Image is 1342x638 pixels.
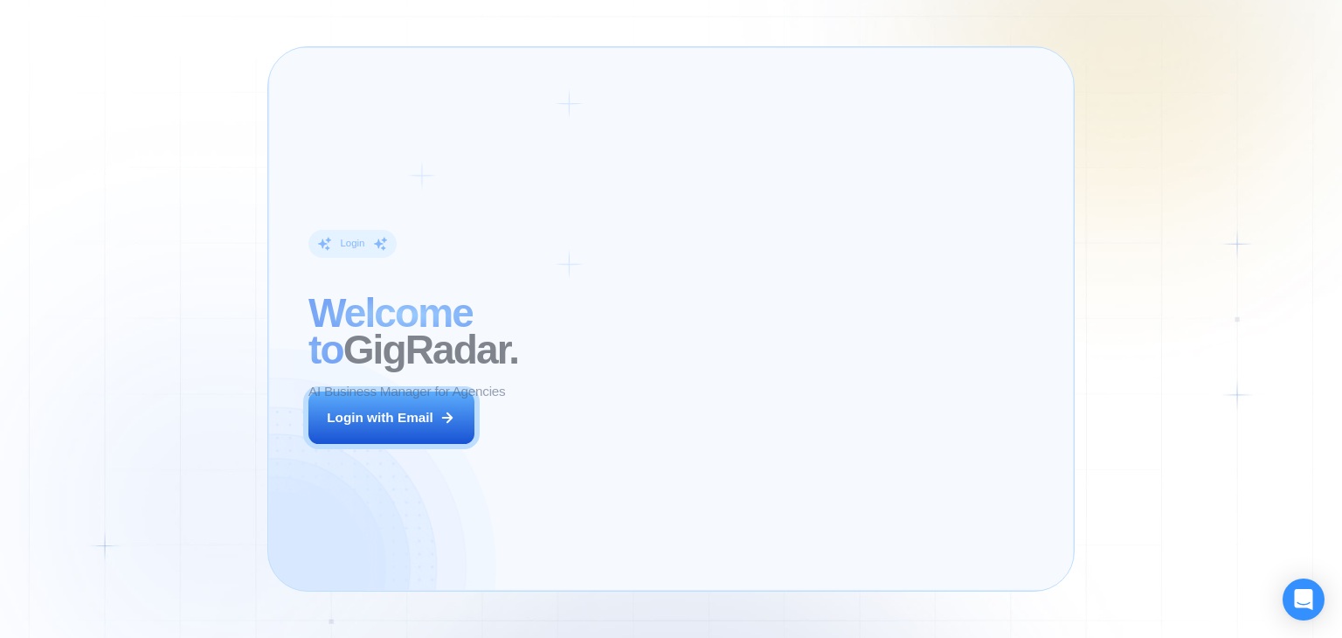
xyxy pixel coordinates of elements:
[723,412,848,426] div: [PERSON_NAME]
[756,433,830,447] div: Digital Agency
[308,382,505,400] p: AI Business Manager for Agencies
[1283,579,1325,621] div: Open Intercom Messenger
[723,433,747,447] div: CEO
[327,408,433,426] div: Login with Email
[308,392,474,444] button: Login with Email
[647,301,1041,374] h2: The next generation of lead generation.
[340,238,364,251] div: Login
[667,463,1020,537] p: Previously, we had a 5% to 7% reply rate on Upwork, but now our sales increased by 17%-20%. This ...
[308,295,613,368] h2: ‍ GigRadar.
[308,290,473,372] span: Welcome to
